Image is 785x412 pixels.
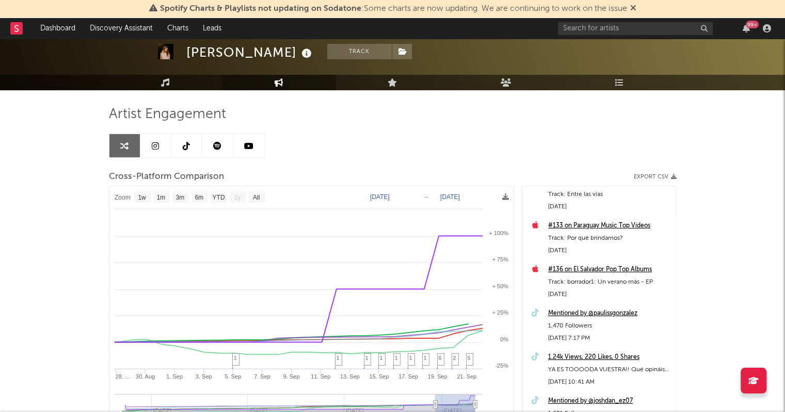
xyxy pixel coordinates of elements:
[548,232,671,244] div: Track: Por qué brindamos?
[423,193,429,201] text: →
[409,355,412,361] span: 1
[439,355,442,361] span: 6
[548,276,671,288] div: Track: borrador1: Un verano más - EP
[492,283,508,289] text: + 50%
[195,194,203,201] text: 6m
[492,309,508,316] text: + 25%
[109,171,224,183] span: Cross-Platform Comparison
[311,373,330,380] text: 11. Sep
[380,355,383,361] span: 1
[138,194,146,201] text: 1w
[495,362,508,369] text: -25%
[327,44,392,59] button: Track
[186,44,314,61] div: [PERSON_NAME]
[489,230,508,236] text: + 100%
[548,376,671,388] div: [DATE] 10:41 AM
[453,355,456,361] span: 2
[33,18,83,39] a: Dashboard
[212,194,225,201] text: YTD
[340,373,359,380] text: 13. Sep
[500,336,508,342] text: 0%
[196,18,229,39] a: Leads
[135,373,154,380] text: 30. Aug
[558,22,713,35] input: Search for artists
[440,193,460,201] text: [DATE]
[548,351,671,364] a: 1.24k Views, 220 Likes, 0 Shares
[548,307,671,320] a: Mentioned by @paulissgonzalez
[634,174,677,180] button: Export CSV
[195,373,212,380] text: 3. Sep
[468,355,471,361] span: 5
[160,5,627,13] span: : Some charts are now updating. We are continuing to work on the issue
[283,373,299,380] text: 9. Sep
[83,18,160,39] a: Discovery Assistant
[115,373,130,380] text: 28. …
[548,201,671,213] div: [DATE]
[365,355,369,361] span: 1
[427,373,447,380] text: 19. Sep
[457,373,476,380] text: 21. Sep
[166,373,183,380] text: 1. Sep
[370,193,390,201] text: [DATE]
[548,188,671,201] div: Track: Entre las vías
[252,194,259,201] text: All
[548,244,671,257] div: [DATE]
[175,194,184,201] text: 3m
[160,18,196,39] a: Charts
[160,5,361,13] span: Spotify Charts & Playlists not updating on Sodatone
[115,194,131,201] text: Zoom
[234,194,241,201] text: 1y
[548,263,671,276] a: #136 on El Salvador Pop Top Albums
[225,373,241,380] text: 5. Sep
[743,24,750,32] button: 99+
[630,5,636,13] span: Dismiss
[492,256,508,262] text: + 75%
[254,373,270,380] text: 7. Sep
[369,373,389,380] text: 15. Sep
[548,320,671,332] div: 1,470 Followers
[746,21,759,28] div: 99 +
[109,108,226,121] span: Artist Engagement
[548,395,671,407] a: Mentioned by @joshdan_ez07
[337,355,340,361] span: 1
[548,364,671,376] div: YA ES TOOOODA VUESTRA!! Qué opináis?? Os ha molado??? Hoy todo en mi primer festival AHHH🥹❤️
[234,355,237,361] span: 1
[424,355,427,361] span: 1
[548,288,671,301] div: [DATE]
[548,332,671,344] div: [DATE] 7:17 PM
[548,220,671,232] a: #133 on Paraguay Music Top Videos
[395,355,398,361] span: 1
[156,194,165,201] text: 1m
[398,373,418,380] text: 17. Sep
